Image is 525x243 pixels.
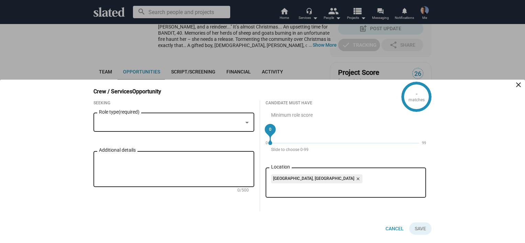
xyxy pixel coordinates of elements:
div: - [416,90,417,97]
span: Cancel [386,222,404,235]
mat-icon: close [354,176,360,182]
span: 99 [422,141,426,151]
mat-chip: [GEOGRAPHIC_DATA], [GEOGRAPHIC_DATA] [271,174,362,183]
div: Minimum role score [266,112,426,118]
div: matches [409,97,425,103]
button: Cancel [380,222,409,235]
div: Seeking [93,101,254,106]
mat-icon: close [514,81,523,89]
div: Candidate must have [266,101,426,106]
span: 0 [268,126,273,133]
mat-hint: 0/500 [237,188,249,193]
span: 0 [266,141,268,151]
h3: Crew / Services Opportunity [93,88,171,95]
